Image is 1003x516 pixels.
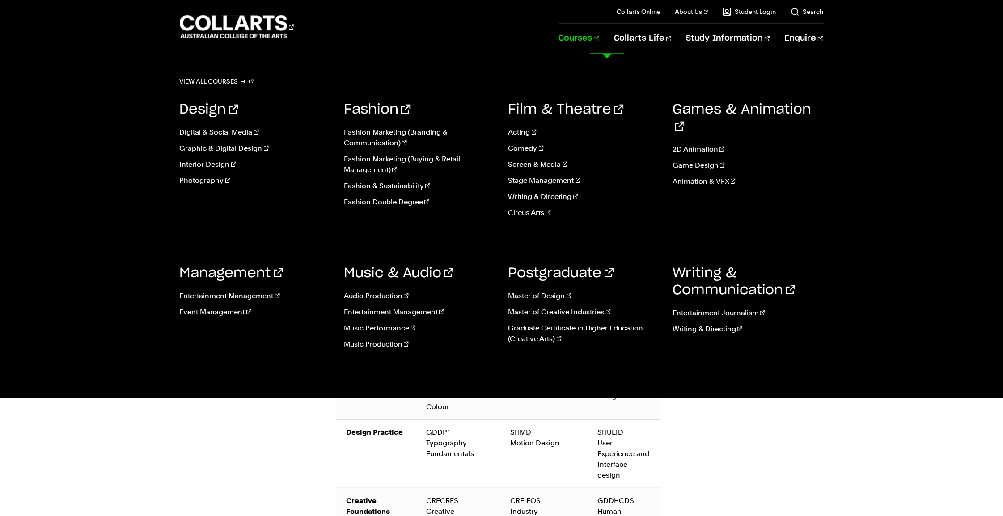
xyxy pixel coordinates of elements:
[598,427,650,481] div: SHUEID User Experience and Interface design
[180,14,294,39] div: Go to homepage
[617,7,661,16] a: Collarts Online
[508,191,660,202] a: Writing & Directing
[673,103,812,133] a: Games & Animation
[344,127,495,148] a: Fashion Marketing (Branding & Communication)
[344,103,411,116] a: Fashion
[675,7,708,16] a: About Us
[673,176,824,187] a: Animation & VFX
[508,323,660,344] a: Graduate Certificate in Higher Education (Creative Arts)
[673,144,824,155] a: 2D Animation
[180,175,331,186] a: Photography
[559,24,600,53] a: Courses
[180,291,331,301] a: Entertainment Management
[344,197,495,207] a: Fashion Double Degree
[508,207,660,218] a: Circus Arts
[723,7,776,16] a: Student Login
[347,428,403,436] strong: Design Practice
[344,266,453,280] a: Music & Audio
[180,103,238,116] a: Design
[180,307,331,317] a: Event Management
[344,291,495,301] a: Audio Production
[180,159,331,170] a: Interior Design
[508,143,660,154] a: Comedy
[344,339,495,350] a: Music Production
[508,127,660,138] a: Acting
[180,75,254,88] a: View all courses
[344,307,495,317] a: Entertainment Management
[508,266,614,280] a: Postgraduate
[180,127,331,138] a: Digital & Social Media
[427,427,489,459] div: GDDP1 Typography Fundamentals
[508,103,624,116] a: Film & Theatre
[508,175,660,186] a: Stage Management
[791,7,824,16] a: Search
[508,159,660,170] a: Screen & Media
[508,307,660,317] a: Master of Creative Industries
[673,308,824,318] a: Entertainment Journalism
[344,323,495,334] a: Music Performance
[511,427,576,448] div: SHMD Motion Design
[344,154,495,175] a: Fashion Marketing (Buying & Retail Management)
[347,496,390,516] strong: Creative Foundations
[180,143,331,154] a: Graphic & Digital Design
[614,24,672,53] a: Collarts Life
[784,24,823,53] a: Enquire
[508,291,660,301] a: Master of Design
[344,181,495,191] a: Fashion & Sustainability
[673,324,824,334] a: Writing & Directing
[673,160,824,171] a: Game Design
[686,24,770,53] a: Study Information
[180,266,283,280] a: Management
[673,266,796,297] a: Writing & Communication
